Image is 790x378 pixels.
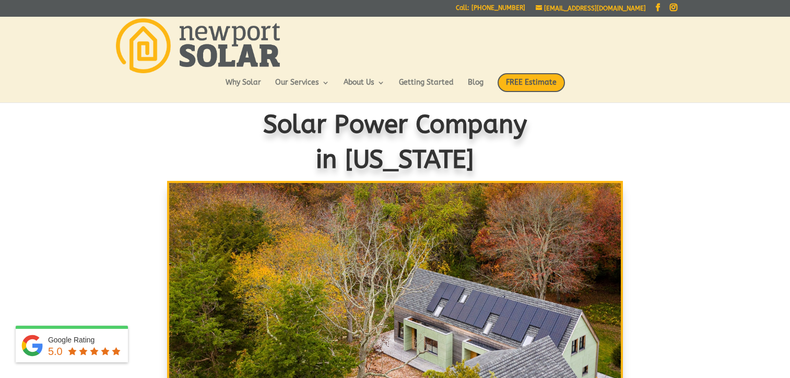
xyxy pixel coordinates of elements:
a: [EMAIL_ADDRESS][DOMAIN_NAME] [536,5,646,12]
a: Call: [PHONE_NUMBER] [456,5,525,16]
a: FREE Estimate [498,73,565,102]
a: Why Solar [226,79,261,97]
a: Getting Started [399,79,454,97]
a: About Us [344,79,385,97]
span: Solar Power Company in [US_STATE] [263,110,527,174]
span: 5.0 [48,346,63,357]
img: Newport Solar | Solar Energy Optimized. [116,18,280,73]
div: Google Rating [48,335,123,345]
span: FREE Estimate [498,73,565,92]
a: Blog [468,79,484,97]
a: Our Services [275,79,329,97]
